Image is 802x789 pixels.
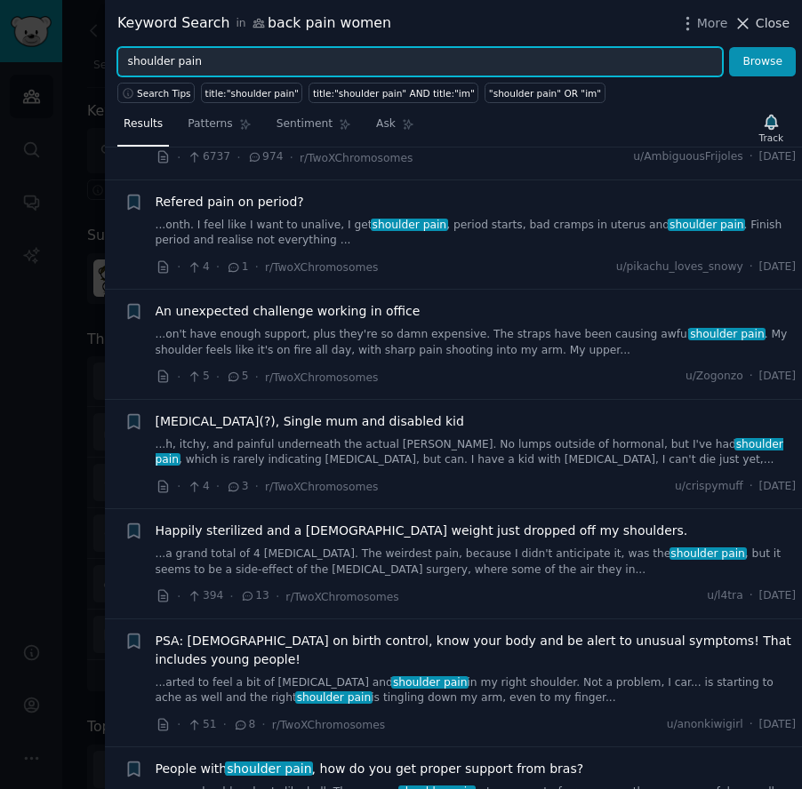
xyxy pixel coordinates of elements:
span: Results [124,116,163,132]
span: · [276,587,279,606]
div: Keyword Search back pain women [117,12,391,35]
button: Track [753,109,790,147]
button: Browse [729,47,796,77]
span: Search Tips [137,87,191,100]
span: [DATE] [759,369,796,385]
span: [DATE] [759,479,796,495]
div: Track [759,131,783,144]
span: u/pikachu_loves_snowy [616,259,743,275]
span: · [177,258,180,276]
span: · [216,477,220,496]
a: ...onth. I feel like I want to unalive, I getshoulder pain, period starts, bad cramps in uterus a... [156,218,797,249]
span: · [255,477,259,496]
span: 5 [187,369,209,385]
span: · [750,259,753,275]
span: · [255,368,259,387]
span: Ask [376,116,396,132]
span: · [177,715,180,734]
a: [MEDICAL_DATA](?), Single mum and disabled kid [156,412,464,431]
span: · [223,715,227,734]
span: · [750,588,753,604]
span: 3 [226,479,248,495]
a: ...a grand total of 4 [MEDICAL_DATA]. The weirdest pain, because I didn't anticipate it, was thes... [156,546,797,578]
span: 4 [187,479,209,495]
span: 13 [240,588,269,604]
span: u/AmbiguousFrijoles [633,149,742,165]
a: ...h, itchy, and painful underneath the actual [PERSON_NAME]. No lumps outside of hormonal, but I... [156,437,797,468]
span: r/TwoXChromosomes [272,719,385,731]
button: More [678,14,728,33]
span: · [750,717,753,733]
span: 6737 [187,149,230,165]
span: · [229,587,233,606]
span: 394 [187,588,223,604]
span: · [255,258,259,276]
input: Try a keyword related to your business [117,47,723,77]
span: shoulder pain [295,691,373,704]
span: [DATE] [759,717,796,733]
span: 974 [247,149,284,165]
span: u/Zogonzo [686,369,743,385]
span: r/TwoXChromosomes [265,261,378,274]
span: shoulder pain [668,219,745,231]
span: 1 [226,259,248,275]
a: Ask [370,110,421,147]
span: [DATE] [759,259,796,275]
a: Patterns [181,110,257,147]
span: · [177,368,180,387]
a: title:"shoulder pain" AND title:"im" [309,83,478,103]
span: 4 [187,259,209,275]
span: in [236,16,245,32]
span: Sentiment [277,116,333,132]
a: ...on't have enough support, plus they're so damn expensive. The straps have been causing awfulsh... [156,327,797,358]
span: shoulder pain [688,328,766,340]
span: More [697,14,728,33]
span: Close [756,14,790,33]
div: title:"shoulder pain" [205,87,299,100]
span: u/l4tra [707,588,742,604]
span: r/TwoXChromosomes [265,371,378,384]
span: People with , how do you get proper support from bras? [156,760,584,778]
span: u/crispymuff [675,479,743,495]
a: Results [117,110,169,147]
div: "shoulder pain" OR "im" [489,87,601,100]
span: r/TwoXChromosomes [265,481,378,493]
span: shoulder pain [156,438,783,466]
a: PSA: [DEMOGRAPHIC_DATA] on birth control, know your body and be alert to unusual symptoms! That i... [156,632,797,669]
div: title:"shoulder pain" AND title:"im" [313,87,475,100]
a: title:"shoulder pain" [201,83,302,103]
span: · [216,258,220,276]
span: 8 [233,717,255,733]
a: Happily sterilized and a [DEMOGRAPHIC_DATA] weight just dropped off my shoulders. [156,522,688,540]
a: ...arted to feel a bit of [MEDICAL_DATA] andshoulder painin my right shoulder. Not a problem, I c... [156,675,797,706]
span: 51 [187,717,216,733]
span: · [750,479,753,495]
a: "shoulder pain" OR "im" [485,83,605,103]
span: shoulder pain [670,547,747,560]
button: Search Tips [117,83,195,103]
span: · [177,587,180,606]
span: · [750,369,753,385]
a: People withshoulder pain, how do you get proper support from bras? [156,760,584,778]
span: u/anonkiwigirl [667,717,743,733]
span: · [289,148,293,167]
span: · [750,149,753,165]
button: Close [734,14,790,33]
span: · [177,477,180,496]
span: [DATE] [759,149,796,165]
a: An unexpected challenge working in office [156,302,421,321]
span: 5 [226,369,248,385]
span: r/TwoXChromosomes [285,591,398,603]
a: Sentiment [270,110,357,147]
span: shoulder pain [225,761,313,776]
span: r/TwoXChromosomes [300,152,413,164]
span: Patterns [188,116,232,132]
a: Refered pain on period? [156,193,304,211]
span: · [216,368,220,387]
span: [DATE] [759,588,796,604]
span: shoulder pain [371,219,448,231]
